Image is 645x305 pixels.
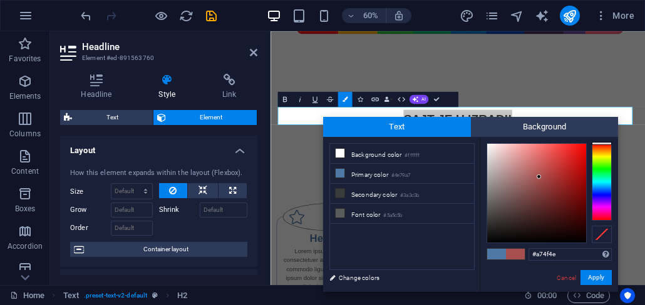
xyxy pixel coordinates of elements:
a: Click to cancel selection. Double-click to open Pages [10,288,44,303]
a: Change colors [323,270,468,286]
span: : [546,291,548,300]
button: HTML [394,92,408,107]
button: Code [567,288,610,303]
button: design [460,8,475,23]
span: Container layout [88,242,244,257]
button: Container layout [70,242,247,257]
button: publish [560,6,580,26]
button: Confirm (Ctrl+⏎) [429,92,443,107]
li: Font color [330,204,474,224]
h4: Layout [60,136,257,158]
button: Icons [353,92,367,107]
i: Pages (Ctrl+Alt+S) [485,9,499,23]
i: Undo: Change orientation (Ctrl+Z) [79,9,93,23]
button: Data Bindings [383,92,393,107]
label: Order [70,221,111,236]
span: Click to select. Double-click to edit [63,288,79,303]
small: #4e79a7 [391,171,410,180]
small: #5a5c5b [383,211,402,220]
small: #ffffff [405,151,420,160]
button: save [204,8,219,23]
h4: Visible [60,269,257,292]
span: Text [323,117,471,137]
label: Size [70,188,111,195]
h4: Style [138,74,202,100]
i: Navigator [510,9,524,23]
span: More [595,9,634,22]
button: More [590,6,639,26]
li: Background color [330,144,474,164]
span: Code [573,288,604,303]
h6: 60% [361,8,381,23]
nav: breadcrumb [63,288,188,303]
button: Click here to leave preview mode and continue editing [153,8,168,23]
h4: Link [202,74,257,100]
i: AI Writer [535,9,549,23]
button: Usercentrics [620,288,635,303]
button: 60% [342,8,386,23]
button: pages [485,8,500,23]
span: Text [76,110,149,125]
button: Element [153,110,257,125]
button: Italic (Ctrl+I) [292,92,307,107]
div: Clear Color Selection [592,226,612,243]
i: On resize automatically adjust zoom level to fit chosen device. [393,10,405,21]
button: Text [60,110,153,125]
h2: Headline [82,41,257,52]
span: AI [421,97,426,101]
span: 00 00 [537,288,557,303]
p: Boxes [15,204,36,214]
label: Grow [70,202,111,217]
button: text_generator [535,8,550,23]
button: Strikethrough [322,92,337,107]
div: How this element expands within the layout (Flexbox). [70,168,247,179]
p: Favorites [9,54,41,64]
p: Elements [9,91,41,101]
span: Background [471,117,619,137]
i: Design (Ctrl+Alt+Y) [460,9,474,23]
input: Default [111,221,153,236]
button: Bold (Ctrl+B) [277,92,292,107]
small: #3a3c3b [400,191,419,200]
button: Apply [580,270,612,285]
button: navigator [510,8,525,23]
a: Cancel [555,273,577,282]
i: This element is a customizable preset [152,292,158,299]
p: Accordion [8,241,43,251]
button: Link [368,92,382,107]
li: Primary color [330,164,474,184]
input: Default [111,202,153,217]
label: Shrink [159,202,200,217]
h3: Element #ed-891563760 [82,52,232,64]
input: Default [200,202,248,217]
p: Columns [9,129,41,139]
button: Colors [338,92,352,107]
h4: Headline [60,74,138,100]
span: Element [170,110,254,125]
button: Underline (Ctrl+U) [307,92,322,107]
button: undo [78,8,93,23]
i: Reload page [179,9,194,23]
span: . preset-text-v2-default [84,288,147,303]
span: #4e79a7 [487,249,506,259]
p: Content [11,166,39,176]
h2: SAJT JE U IZRADI! [17,130,608,160]
li: Secondary color [330,184,474,204]
button: AI [409,95,428,104]
span: #a74f4e [506,249,525,259]
h6: Session time [524,288,557,303]
button: reload [178,8,194,23]
span: Click to select. Double-click to edit [177,288,187,303]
